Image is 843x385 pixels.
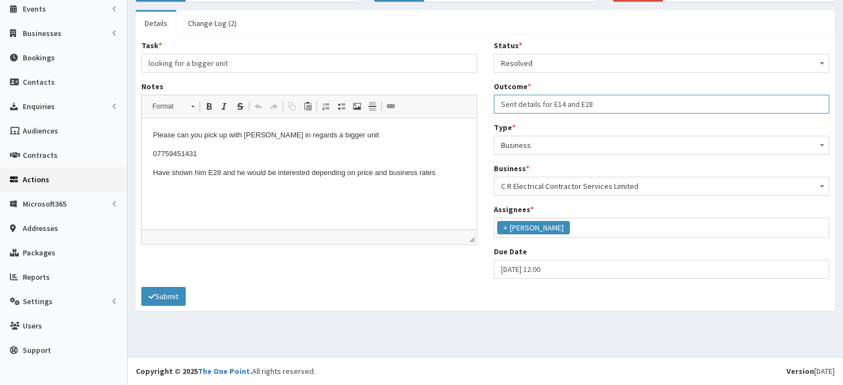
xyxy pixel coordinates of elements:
span: Reports [23,272,50,282]
span: Actions [23,174,49,184]
a: Insert/Remove Numbered List [318,99,334,114]
footer: All rights reserved. [127,357,843,385]
a: Link (Ctrl+L) [383,99,398,114]
strong: Copyright © 2025 . [136,366,252,376]
a: The One Point [198,366,250,376]
label: Status [494,40,522,51]
a: Copy (Ctrl+C) [284,99,300,114]
a: Image [349,99,365,114]
a: Strike Through [232,99,248,114]
div: [DATE] [786,366,835,377]
button: Submit [141,287,186,306]
span: C R Electrical Contractor Services Limited [501,178,822,194]
a: Insert/Remove Bulleted List [334,99,349,114]
span: Microsoft365 [23,199,67,209]
a: Undo (Ctrl+Z) [251,99,266,114]
span: Businesses [23,28,62,38]
b: Version [786,366,814,376]
span: Contacts [23,77,55,87]
label: Business [494,163,529,174]
a: Insert Horizontal Line [365,99,380,114]
a: Format [146,99,200,114]
label: Notes [141,81,164,92]
span: Enquiries [23,101,55,111]
span: Resolved [494,54,830,73]
label: Type [494,122,515,133]
a: Redo (Ctrl+Y) [266,99,282,114]
span: Bookings [23,53,55,63]
label: Due Date [494,246,527,257]
li: Emma Cox [497,221,570,234]
span: C R Electrical Contractor Services Limited [494,177,830,196]
span: × [503,222,507,233]
a: Change Log (2) [179,12,246,35]
span: Users [23,321,42,331]
span: Settings [23,296,53,306]
span: Events [23,4,46,14]
a: Italic (Ctrl+I) [217,99,232,114]
span: Audiences [23,126,58,136]
span: Business [501,137,822,153]
span: Support [23,345,51,355]
span: Business [494,136,830,155]
a: Bold (Ctrl+B) [201,99,217,114]
span: Drag to resize [469,237,474,242]
label: Assignees [494,204,534,215]
label: Outcome [494,81,531,92]
span: Format [147,99,186,114]
span: Resolved [501,55,822,71]
label: Task [141,40,162,51]
a: Paste (Ctrl+V) [300,99,315,114]
iframe: Rich Text Editor, notes [142,119,477,229]
a: Details [136,12,176,35]
span: Addresses [23,223,58,233]
span: Contracts [23,150,58,160]
span: Packages [23,248,55,258]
